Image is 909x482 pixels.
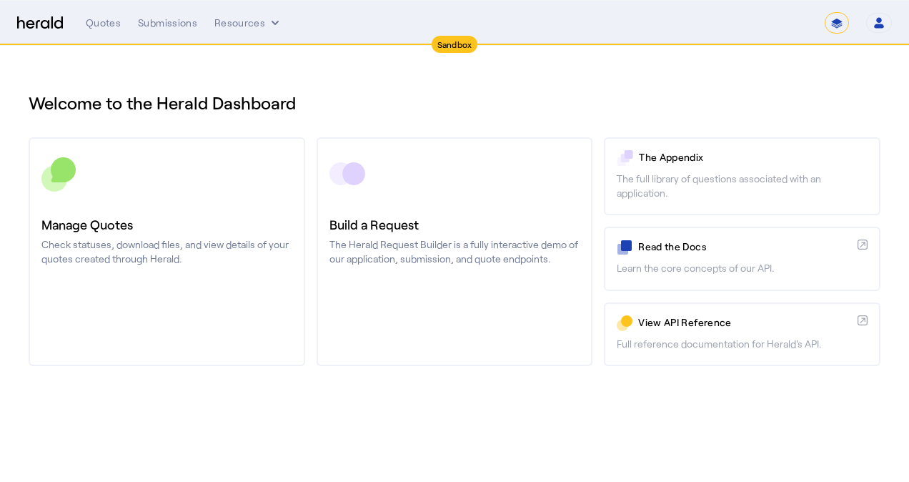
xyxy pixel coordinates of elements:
[604,303,880,366] a: View API ReferenceFull reference documentation for Herald's API.
[329,215,580,235] h3: Build a Request
[329,237,580,266] p: The Herald Request Builder is a fully interactive demo of our application, submission, and quote ...
[432,36,478,53] div: Sandbox
[214,16,282,30] button: Resources dropdown menu
[638,240,852,254] p: Read the Docs
[617,172,868,200] p: The full library of questions associated with an application.
[41,215,292,235] h3: Manage Quotes
[317,137,593,366] a: Build a RequestThe Herald Request Builder is a fully interactive demo of our application, submiss...
[639,150,868,164] p: The Appendix
[29,137,305,366] a: Manage QuotesCheck statuses, download files, and view details of your quotes created through Herald.
[604,227,880,290] a: Read the DocsLearn the core concepts of our API.
[138,16,197,30] div: Submissions
[617,261,868,275] p: Learn the core concepts of our API.
[29,92,880,114] h1: Welcome to the Herald Dashboard
[617,337,868,351] p: Full reference documentation for Herald's API.
[17,16,63,30] img: Herald Logo
[638,315,852,330] p: View API Reference
[604,137,880,215] a: The AppendixThe full library of questions associated with an application.
[86,16,121,30] div: Quotes
[41,237,292,266] p: Check statuses, download files, and view details of your quotes created through Herald.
